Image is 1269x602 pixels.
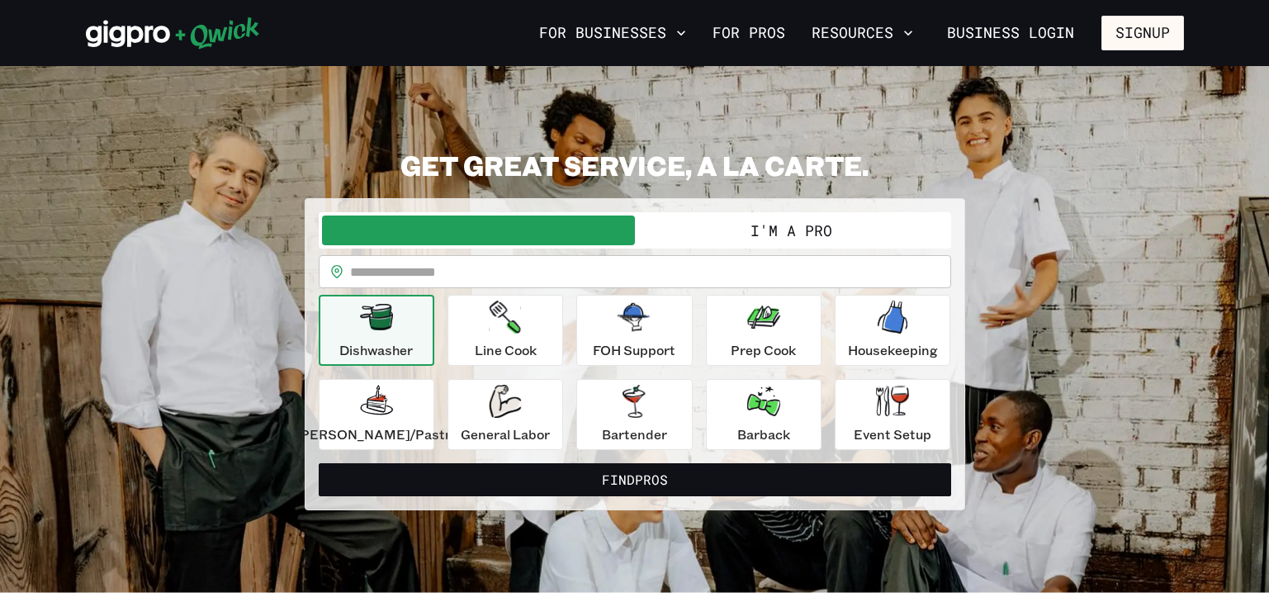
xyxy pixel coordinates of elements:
[447,379,563,450] button: General Labor
[319,379,434,450] button: [PERSON_NAME]/Pastry
[319,295,434,366] button: Dishwasher
[933,16,1088,50] a: Business Login
[706,19,792,47] a: For Pros
[602,424,667,444] p: Bartender
[533,19,693,47] button: For Businesses
[848,340,938,360] p: Housekeeping
[475,340,537,360] p: Line Cook
[737,424,790,444] p: Barback
[706,379,822,450] button: Barback
[731,340,796,360] p: Prep Cook
[296,424,457,444] p: [PERSON_NAME]/Pastry
[1101,16,1184,50] button: Signup
[576,379,692,450] button: Bartender
[593,340,675,360] p: FOH Support
[805,19,920,47] button: Resources
[461,424,550,444] p: General Labor
[635,216,948,245] button: I'm a Pro
[305,149,965,182] h2: GET GREAT SERVICE, A LA CARTE.
[322,216,635,245] button: I'm a Business
[835,379,950,450] button: Event Setup
[706,295,822,366] button: Prep Cook
[854,424,931,444] p: Event Setup
[576,295,692,366] button: FOH Support
[835,295,950,366] button: Housekeeping
[319,463,951,496] button: FindPros
[447,295,563,366] button: Line Cook
[339,340,413,360] p: Dishwasher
